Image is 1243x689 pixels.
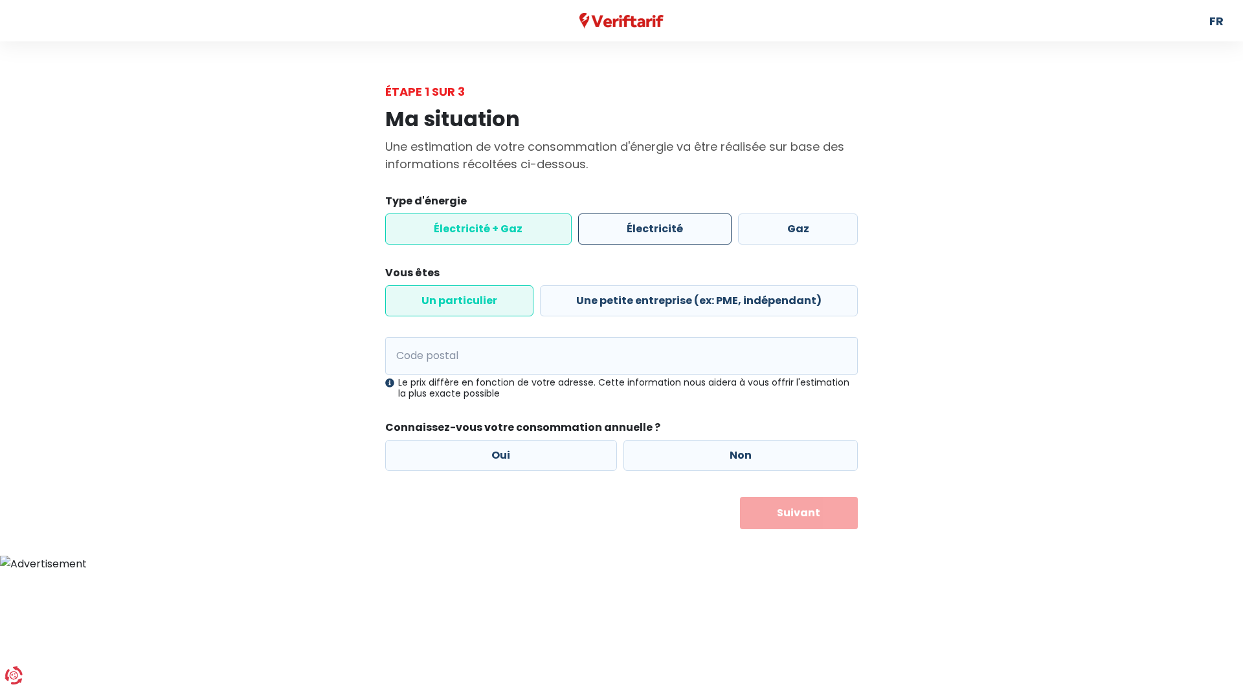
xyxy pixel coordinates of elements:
legend: Type d'énergie [385,193,858,213]
input: 1000 [385,337,858,375]
legend: Vous êtes [385,265,858,285]
label: Électricité + Gaz [385,213,572,245]
div: Le prix diffère en fonction de votre adresse. Cette information nous aidera à vous offrir l'estim... [385,377,858,399]
button: Suivant [740,497,858,529]
label: Une petite entreprise (ex: PME, indépendant) [540,285,858,316]
img: Veriftarif logo [579,13,664,29]
h1: Ma situation [385,107,858,131]
label: Oui [385,440,617,471]
label: Non [623,440,858,471]
p: Une estimation de votre consommation d'énergie va être réalisée sur base des informations récolté... [385,138,858,173]
legend: Connaissez-vous votre consommation annuelle ? [385,420,858,440]
div: Étape 1 sur 3 [385,83,858,100]
label: Un particulier [385,285,533,316]
label: Gaz [738,213,858,245]
label: Électricité [578,213,732,245]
